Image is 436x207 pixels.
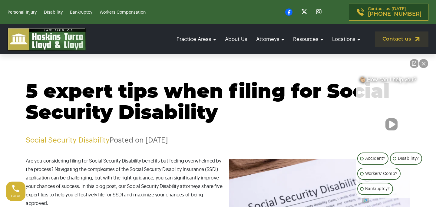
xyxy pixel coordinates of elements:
p: Workers' Comp? [365,170,397,177]
span: Call us [11,195,21,198]
p: Accident? [365,155,385,162]
img: logo [8,28,86,51]
a: About Us [222,31,250,48]
a: Bankruptcy [70,10,92,15]
a: Personal Injury [8,10,37,15]
div: 👋🏼 How can I help you? [356,76,427,86]
p: Contact us [DATE] [368,7,421,17]
a: Locations [329,31,363,48]
p: Posted on [DATE] [26,136,410,145]
a: Resources [290,31,326,48]
p: Disability? [398,155,419,162]
button: Unmute video [385,118,398,130]
a: Attorneys [253,31,287,48]
a: Open direct chat [410,59,418,68]
h1: 5 expert tips when filing for Social Security Disability [26,81,410,124]
a: Open intaker chat [362,198,369,203]
span: [PHONE_NUMBER] [368,11,421,17]
a: Disability [44,10,63,15]
button: Close Intaker Chat Widget [419,59,428,68]
a: Contact us [DATE][PHONE_NUMBER] [349,4,428,21]
a: Workers Compensation [100,10,146,15]
a: Practice Areas [173,31,219,48]
a: Social Security Disability [26,136,110,144]
p: Bankruptcy? [365,185,390,192]
a: Contact us [375,31,428,47]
